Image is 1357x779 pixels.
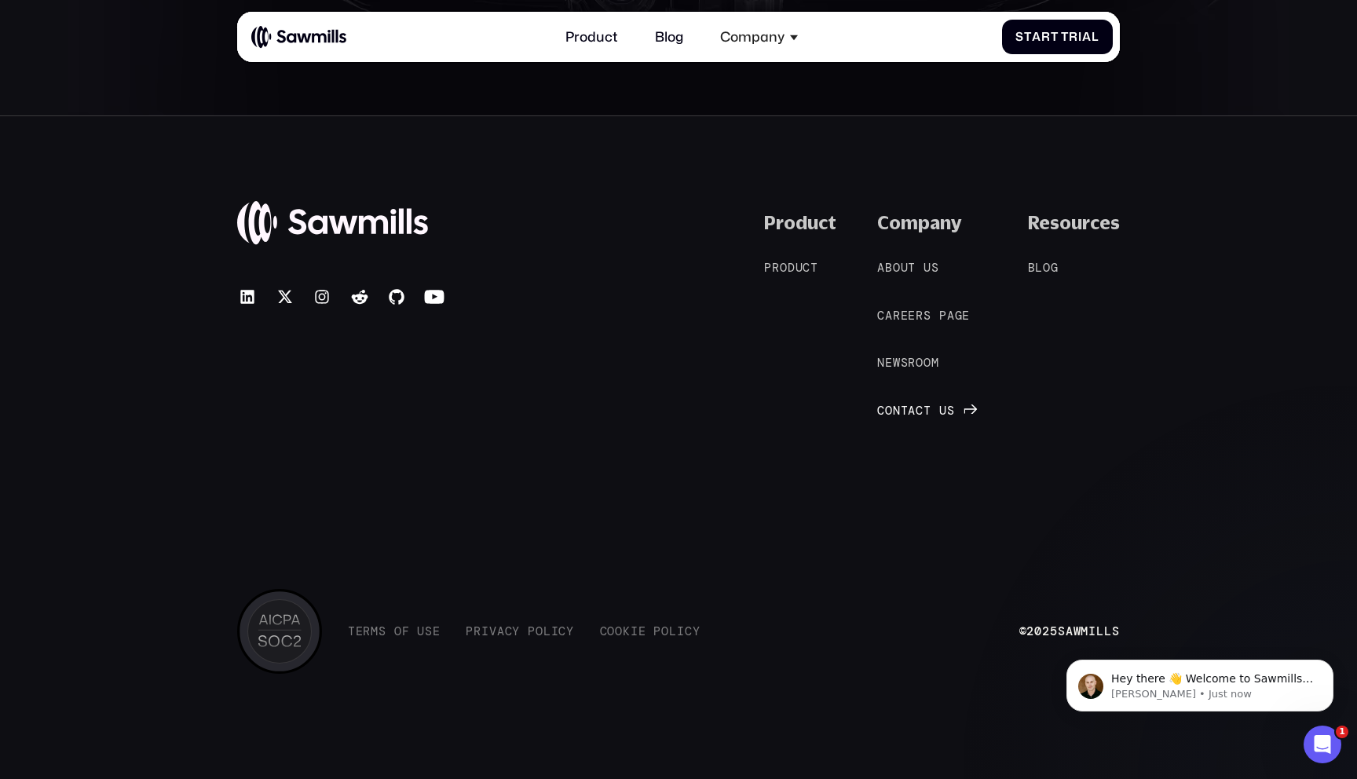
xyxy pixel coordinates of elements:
span: y [566,624,574,638]
span: r [916,309,924,323]
span: i [481,624,489,638]
span: g [955,309,963,323]
span: t [810,261,818,275]
span: f [402,624,410,638]
a: Aboutus [877,259,956,276]
a: CookiePolicy [600,624,700,638]
span: r [474,624,481,638]
span: r [363,624,371,638]
span: N [877,356,885,370]
span: o [536,624,543,638]
span: e [885,356,893,370]
span: o [780,261,788,275]
span: i [631,624,638,638]
span: s [947,404,955,418]
div: © Sawmills [1019,624,1120,638]
div: Company [877,211,962,234]
span: 1 [1336,726,1348,738]
span: a [947,309,955,323]
div: Resources [1028,211,1120,234]
span: C [877,404,885,418]
span: 2025 [1026,624,1057,639]
span: a [1082,30,1092,44]
span: r [1041,30,1051,44]
span: b [885,261,893,275]
a: PrivacyPolicy [466,624,574,638]
span: t [1051,30,1059,44]
span: C [877,309,885,323]
span: r [1069,30,1078,44]
span: o [893,261,901,275]
span: t [924,404,931,418]
span: i [1078,30,1082,44]
span: e [901,309,909,323]
span: l [669,624,677,638]
span: n [893,404,901,418]
span: o [1043,261,1051,275]
div: Product [764,211,836,234]
span: s [931,261,939,275]
span: B [1028,261,1036,275]
span: o [924,356,931,370]
span: c [558,624,566,638]
iframe: Intercom notifications message [1043,627,1357,737]
span: g [1051,261,1059,275]
span: l [543,624,551,638]
span: m [931,356,939,370]
span: T [1061,30,1069,44]
span: a [497,624,505,638]
span: e [638,624,646,638]
span: r [893,309,901,323]
div: Company [720,29,785,46]
span: l [1035,261,1043,275]
span: A [877,261,885,275]
span: o [661,624,669,638]
span: u [796,261,803,275]
span: c [685,624,693,638]
span: e [356,624,364,638]
span: l [1092,30,1099,44]
a: Product [764,259,835,276]
span: e [433,624,441,638]
span: s [425,624,433,638]
a: Blog [1028,259,1076,276]
span: P [653,624,661,638]
span: m [371,624,379,638]
span: o [607,624,615,638]
span: c [505,624,513,638]
span: d [788,261,796,275]
span: P [466,624,474,638]
a: Newsroom [877,355,956,372]
span: o [615,624,623,638]
iframe: Intercom live chat [1304,726,1341,763]
span: r [772,261,780,275]
span: i [677,624,685,638]
span: a [885,309,893,323]
span: v [489,624,497,638]
span: w [893,356,901,370]
a: StartTrial [1002,20,1113,54]
span: y [512,624,520,638]
span: s [901,356,909,370]
span: c [916,404,924,418]
span: P [528,624,536,638]
span: t [1024,30,1032,44]
a: Blog [645,19,693,56]
a: Product [555,19,627,56]
span: a [1032,30,1041,44]
a: TermsofUse [348,624,441,638]
span: U [417,624,425,638]
span: r [908,356,916,370]
span: t [908,261,916,275]
span: S [1015,30,1024,44]
span: s [379,624,386,638]
span: o [916,356,924,370]
span: a [908,404,916,418]
span: T [348,624,356,638]
span: e [908,309,916,323]
span: i [551,624,559,638]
